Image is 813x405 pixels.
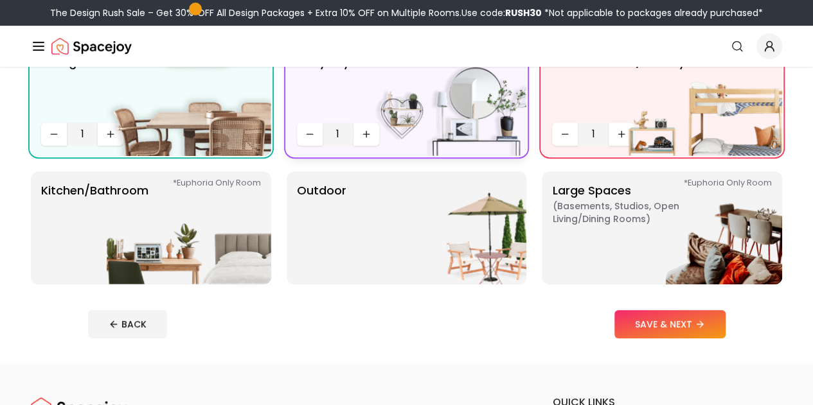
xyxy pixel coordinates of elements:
[614,310,726,338] button: SAVE & NEXT
[542,6,763,19] span: *Not applicable to packages already purchased*
[552,200,713,225] span: ( Basements, Studios, Open living/dining rooms )
[72,126,93,142] span: 1
[297,123,323,146] button: Decrease quantity
[609,123,634,146] button: Increase quantity
[552,182,713,274] p: Large Spaces
[107,43,271,156] img: Dining Room
[618,171,782,284] img: Large Spaces *Euphoria Only
[461,6,542,19] span: Use code:
[328,126,348,142] span: 1
[98,123,123,146] button: Increase quantity
[362,43,526,156] img: entryway
[505,6,542,19] b: RUSH30
[88,310,167,338] button: BACK
[618,43,782,156] img: Kids' Bedroom/Nursery
[51,33,132,59] a: Spacejoy
[353,123,379,146] button: Increase quantity
[41,182,148,274] p: Kitchen/Bathroom
[552,123,578,146] button: Decrease quantity
[41,123,67,146] button: Decrease quantity
[107,171,271,284] img: Kitchen/Bathroom *Euphoria Only
[50,6,763,19] div: The Design Rush Sale – Get 30% OFF All Design Packages + Extra 10% OFF on Multiple Rooms.
[31,26,782,67] nav: Global
[552,53,684,117] p: Kids' Bedroom/Nursery
[51,33,132,59] img: Spacejoy Logo
[41,53,114,117] p: Dining Room
[583,126,603,142] span: 1
[362,171,526,284] img: Outdoor
[297,53,350,117] p: entryway
[297,182,346,274] p: Outdoor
